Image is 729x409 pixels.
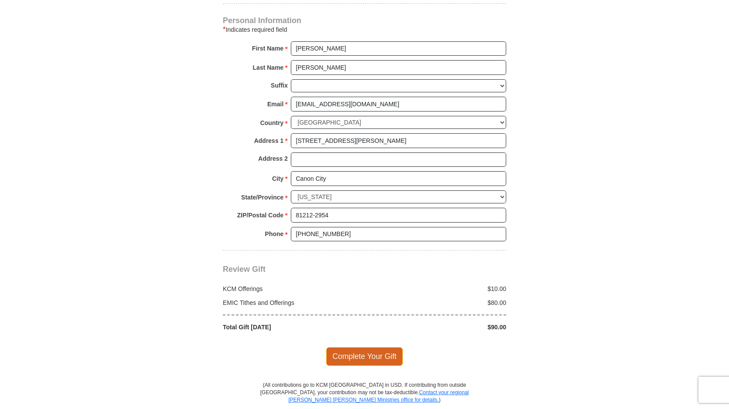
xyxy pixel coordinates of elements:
span: Complete Your Gift [326,347,403,365]
strong: Phone [265,228,284,240]
div: Indicates required field [223,24,506,35]
h4: Personal Information [223,17,506,24]
strong: Email [267,98,283,110]
strong: Country [260,117,284,129]
div: $90.00 [364,323,511,331]
strong: Address 1 [254,135,284,147]
div: KCM Offerings [218,284,365,293]
strong: First Name [252,42,283,54]
div: Total Gift [DATE] [218,323,365,331]
a: Contact your regional [PERSON_NAME] [PERSON_NAME] Ministries office for details. [288,389,469,403]
strong: Suffix [271,79,288,91]
span: Review Gift [223,265,266,274]
div: EMIC Tithes and Offerings [218,298,365,307]
strong: Address 2 [258,152,288,165]
div: $80.00 [364,298,511,307]
div: $10.00 [364,284,511,293]
strong: City [272,172,283,185]
strong: ZIP/Postal Code [237,209,284,221]
strong: Last Name [253,61,284,74]
strong: State/Province [241,191,283,203]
